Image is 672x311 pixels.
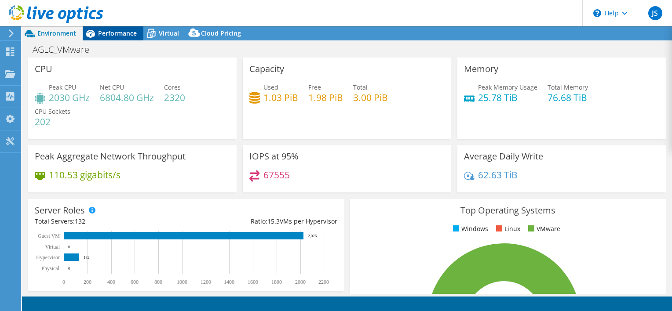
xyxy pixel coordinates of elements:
span: Virtual [159,29,179,37]
text: 2,026 [308,234,317,238]
span: Used [263,83,278,91]
span: JS [648,6,662,20]
span: Cores [164,83,181,91]
h4: 2030 GHz [49,93,90,102]
svg: \n [593,9,601,17]
h3: CPU [35,64,52,74]
span: Net CPU [100,83,124,91]
text: Guest VM [38,233,60,239]
li: VMware [526,224,560,234]
h1: AGLC_VMware [29,45,103,54]
span: Cloud Pricing [201,29,241,37]
div: Ratio: VMs per Hypervisor [186,217,337,226]
span: 132 [75,217,85,225]
text: Virtual [45,244,60,250]
h3: Top Operating Systems [357,206,659,215]
span: Total Memory [548,83,588,91]
h4: 3.00 PiB [353,93,388,102]
h3: Capacity [249,64,284,74]
h4: 202 [35,117,70,127]
text: 0 [62,279,65,285]
span: 15.3 [267,217,280,225]
h4: 6804.80 GHz [100,93,154,102]
text: 400 [107,279,115,285]
span: Total [353,83,368,91]
h4: 62.63 TiB [478,170,518,180]
h4: 2320 [164,93,185,102]
h3: Memory [464,64,498,74]
text: 800 [154,279,162,285]
text: 0 [68,245,70,249]
div: Total Servers: [35,217,186,226]
text: Hypervisor [36,254,60,260]
h4: 76.68 TiB [548,93,588,102]
h3: IOPS at 95% [249,152,299,161]
span: Peak CPU [49,83,76,91]
span: Performance [98,29,137,37]
text: 1400 [224,279,234,285]
text: 132 [84,255,90,260]
text: 1800 [271,279,282,285]
h3: Average Daily Write [464,152,543,161]
text: 2200 [318,279,329,285]
li: Linux [494,224,520,234]
h4: 110.53 gigabits/s [49,170,121,180]
h4: 1.03 PiB [263,93,298,102]
text: Physical [41,265,59,271]
h4: 67555 [263,170,290,180]
text: 1200 [201,279,211,285]
text: 600 [131,279,139,285]
span: Free [308,83,321,91]
text: 0 [68,266,70,271]
h4: 25.78 TiB [478,93,537,102]
text: 1000 [177,279,187,285]
h3: Peak Aggregate Network Throughput [35,152,186,161]
span: Environment [37,29,76,37]
text: 2000 [295,279,306,285]
text: 200 [84,279,91,285]
span: CPU Sockets [35,107,70,116]
li: Windows [451,224,488,234]
h3: Server Roles [35,206,85,215]
h4: 1.98 PiB [308,93,343,102]
span: Peak Memory Usage [478,83,537,91]
text: 1600 [248,279,258,285]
